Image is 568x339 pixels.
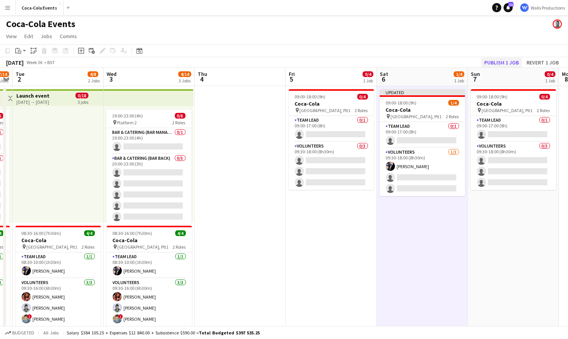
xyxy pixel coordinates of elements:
span: 4 [197,75,207,84]
button: Coca-Cola Events [16,0,64,15]
div: BST [47,59,55,65]
span: 2 [14,75,24,84]
span: 4/4 [84,230,95,236]
app-job-card: Updated09:00-18:00 (9h)1/4Coca-Cola [GEOGRAPHIC_DATA], Plt12 RolesTeam Lead0/109:00-17:00 (8h) Vo... [380,89,465,196]
span: 0/18 [75,93,88,98]
div: [DATE] [6,59,24,66]
span: [GEOGRAPHIC_DATA], Plt1 [118,244,169,250]
a: Comms [57,31,80,41]
span: 1/4 [454,71,464,77]
span: 3 [106,75,117,84]
span: 2 Roles [446,114,459,119]
span: Comms [60,33,77,40]
h3: Coca-Cola [289,100,374,107]
span: Wed [107,71,117,77]
span: 2 Roles [82,244,95,250]
div: [DATE] → [DATE] [16,99,50,105]
app-card-role: Bar & Catering (Bar Manager)0/119:00-23:00 (4h) [106,128,192,154]
span: 0/4 [357,94,368,100]
div: Salary $384 105.25 + Expenses $12 840.00 + Subsistence $590.00 = [67,330,260,336]
span: 19:00-23:00 (4h) [112,113,143,119]
span: [GEOGRAPHIC_DATA], Plt1 [300,108,351,113]
h3: Coca-Cola [16,237,101,244]
span: 1/4 [448,100,459,106]
span: 5 [288,75,295,84]
span: 7 [470,75,480,84]
span: Sun [471,71,480,77]
span: 11 [508,2,514,7]
span: 0/4 [539,94,550,100]
div: 3 Jobs [179,78,191,84]
app-card-role: Team Lead0/109:00-17:00 (8h) [471,116,556,142]
a: View [3,31,20,41]
app-card-role: Volunteers3/309:30-16:00 (6h30m)[PERSON_NAME][PERSON_NAME]![PERSON_NAME] [16,278,101,326]
button: Revert 1 job [523,58,562,67]
app-card-role: Bar & Catering (Bar Back)0/520:00-23:00 (3h) [106,154,192,224]
span: 4/14 [178,71,191,77]
span: Budgeted [12,330,34,336]
app-card-role: Team Lead1/108:30-10:00 (1h30m)[PERSON_NAME] [16,252,101,278]
div: 1 Job [454,78,464,84]
span: Walls Productions [531,5,565,11]
div: 3 jobs [78,98,88,105]
app-card-role: Team Lead0/109:00-17:00 (8h) [289,116,374,142]
span: [GEOGRAPHIC_DATA], Plt1 [391,114,442,119]
span: All jobs [42,330,60,336]
app-job-card: 08:30-16:00 (7h30m)4/4Coca-Cola [GEOGRAPHIC_DATA], Plt12 RolesTeam Lead1/108:30-10:00 (1h30m)[PER... [16,226,101,326]
span: Week 36 [25,59,44,65]
app-job-card: 19:00-23:00 (4h)0/6 Platform 22 RolesBar & Catering (Bar Manager)0/119:00-23:00 (4h) Bar & Cateri... [106,110,192,223]
h3: Coca-Cola [380,106,465,113]
span: 4/8 [88,71,98,77]
a: Edit [21,31,36,41]
span: Fri [289,71,295,77]
app-card-role: Team Lead0/109:00-17:00 (8h) [380,122,465,148]
div: 1 Job [545,78,555,84]
span: Thu [198,71,207,77]
span: View [6,33,17,40]
span: 4/4 [175,230,186,236]
span: 09:00-18:00 (9h) [386,100,417,106]
span: 0/6 [175,113,186,119]
app-user-avatar: Mark Walls [553,19,562,29]
app-card-role: Volunteers3/309:30-16:00 (6h30m)[PERSON_NAME][PERSON_NAME]![PERSON_NAME] [107,278,192,326]
span: 2 Roles [355,108,368,113]
app-job-card: 08:30-16:00 (7h30m)4/4Coca-Cola [GEOGRAPHIC_DATA], Plt12 RolesTeam Lead1/108:30-10:00 (1h30m)[PER... [107,226,192,326]
div: 09:00-18:00 (9h)0/4Coca-Cola [GEOGRAPHIC_DATA], Plt12 RolesTeam Lead0/109:00-17:00 (8h) Volunteer... [289,89,374,190]
span: 0/4 [545,71,555,77]
span: 09:00-18:00 (9h) [295,94,326,100]
img: Logo [520,3,529,12]
app-card-role: Volunteers0/309:30-18:00 (8h30m) [289,142,374,190]
span: ! [118,314,123,319]
app-job-card: 09:00-18:00 (9h)0/4Coca-Cola [GEOGRAPHIC_DATA], Plt12 RolesTeam Lead0/109:00-17:00 (8h) Volunteer... [471,89,556,190]
span: 2 Roles [537,108,550,113]
app-card-role: Volunteers1/309:30-18:00 (8h30m)[PERSON_NAME] [380,148,465,196]
h3: Coca-Cola [107,237,192,244]
a: 11 [504,3,513,12]
h3: Coca-Cola [471,100,556,107]
span: ! [27,314,32,319]
span: Sat [380,71,388,77]
span: 0/4 [363,71,373,77]
span: Edit [24,33,33,40]
span: 09:00-18:00 (9h) [477,94,508,100]
h1: Coca-Cola Events [6,18,75,30]
span: [GEOGRAPHIC_DATA], Plt1 [27,244,78,250]
app-card-role: Team Lead1/108:30-10:00 (1h30m)[PERSON_NAME] [107,252,192,278]
span: Total Budgeted $397 535.25 [199,330,260,336]
span: 2 Roles [173,244,186,250]
span: 08:30-16:00 (7h30m) [22,230,61,236]
h3: Launch event [16,92,50,99]
span: Tue [16,71,24,77]
span: 08:30-16:00 (7h30m) [113,230,152,236]
span: Jobs [41,33,52,40]
div: Updated [380,89,465,95]
span: 2 Roles [173,120,186,125]
span: Platform 2 [117,120,137,125]
button: Budgeted [4,329,35,337]
app-card-role: Volunteers0/309:30-18:00 (8h30m) [471,142,556,190]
